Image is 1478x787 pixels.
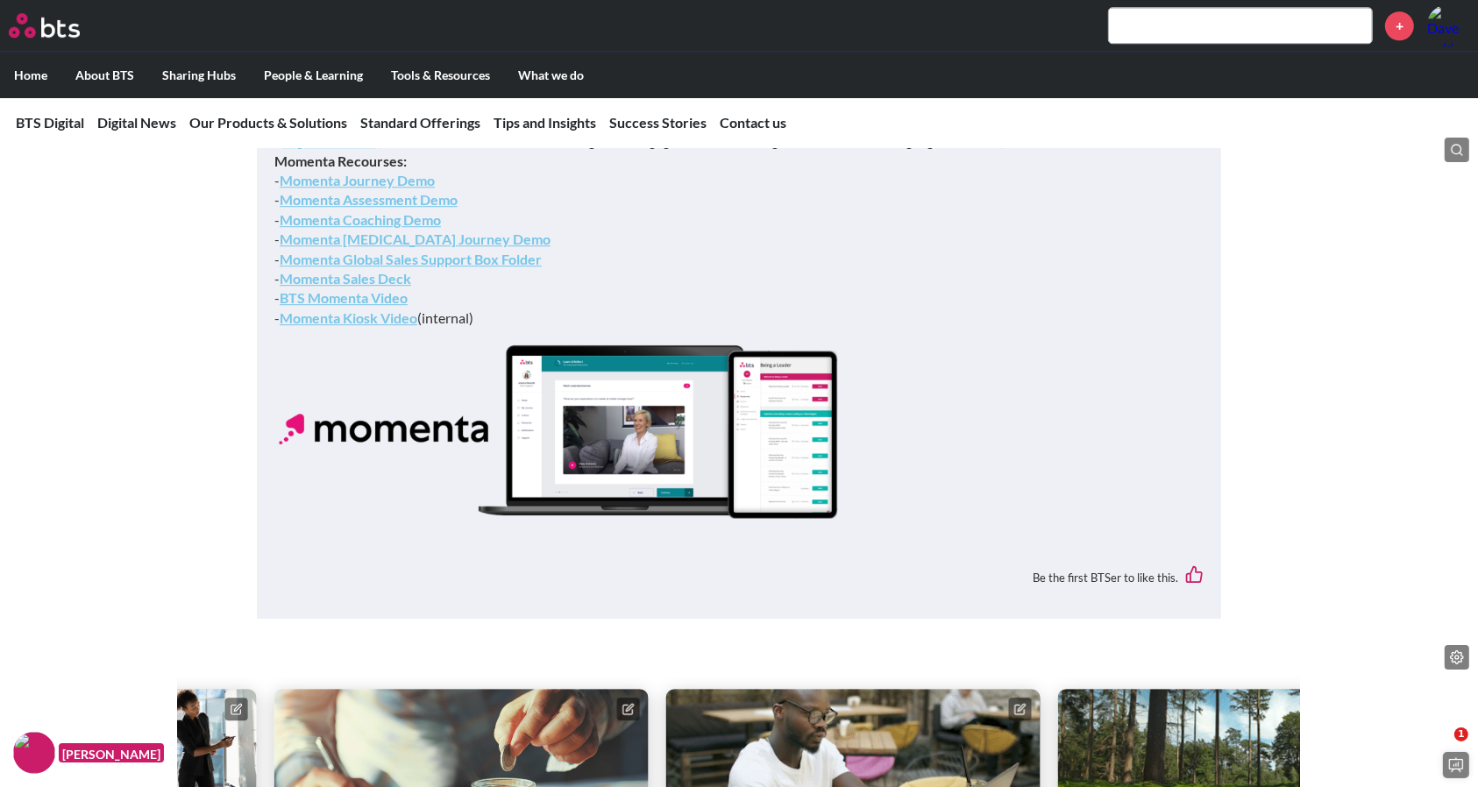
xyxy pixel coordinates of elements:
[280,289,408,306] a: BTS Momenta Video
[280,211,441,228] a: Momenta Coaching Demo
[59,743,164,763] figcaption: [PERSON_NAME]
[1427,4,1469,46] img: Dave Ackley
[494,114,596,131] a: Tips and Insights
[280,230,551,247] a: Momenta [MEDICAL_DATA] Journey Demo
[377,53,504,98] label: Tools & Resources
[1418,727,1460,769] iframe: Intercom live chat
[13,732,55,774] img: F
[1008,698,1031,720] button: Edit content
[1454,727,1468,741] span: 1
[280,251,542,267] a: Momenta Global Sales Support Box Folder
[280,191,458,208] a: Momenta Assessment Demo
[225,698,248,720] button: Edit content
[274,152,407,169] strong: Momenta Recourses:
[274,553,1204,601] div: Be the first BTSer to like this.
[1427,4,1469,46] a: Profile
[9,13,80,38] img: BTS Logo
[16,114,84,131] a: BTS Digital
[280,172,435,188] a: Momenta Journey Demo
[504,53,598,98] label: What we do
[1385,11,1414,40] a: +
[250,53,377,98] label: People & Learning
[609,114,707,131] a: Success Stories
[280,270,411,287] a: Momenta Sales Deck
[720,114,786,131] a: Contact us
[274,53,1204,328] p: - - (uncover the secrets to transforming client engagement and driving business results using dig...
[9,13,112,38] a: Go home
[280,309,417,326] a: Momenta Kiosk Video
[189,114,347,131] a: Our Products & Solutions
[360,114,480,131] a: Standard Offerings
[97,114,176,131] a: Digital News
[1445,645,1469,670] button: Edit content list:
[61,53,148,98] label: About BTS
[148,53,250,98] label: Sharing Hubs
[617,698,640,720] button: Edit content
